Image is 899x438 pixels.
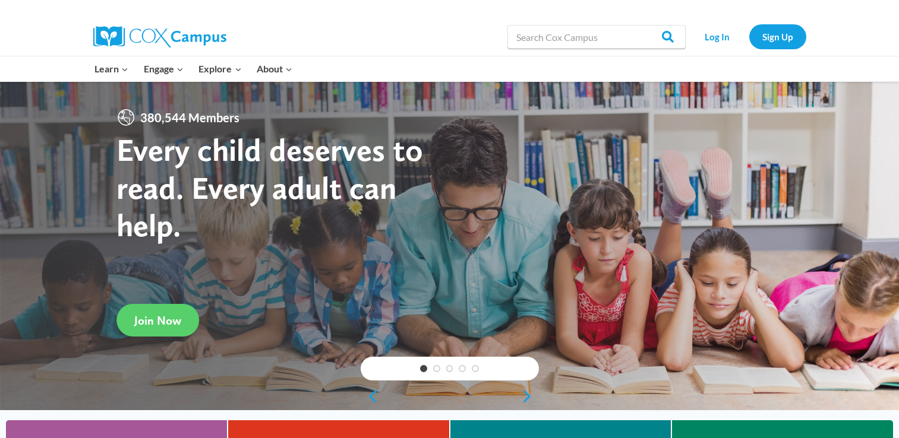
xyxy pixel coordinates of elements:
span: Engage [144,61,184,77]
span: 380,544 Members [135,108,244,127]
a: next [521,389,539,404]
span: Learn [94,61,128,77]
a: Join Now [116,304,199,337]
nav: Primary Navigation [87,56,300,81]
span: Explore [198,61,241,77]
a: 4 [459,365,466,372]
a: 5 [472,365,479,372]
a: Log In [692,24,743,49]
a: 1 [420,365,427,372]
a: Sign Up [749,24,806,49]
strong: Every child deserves to read. Every adult can help. [116,131,423,244]
a: previous [361,389,378,404]
span: About [257,61,292,77]
a: 3 [446,365,453,372]
input: Search Cox Campus [507,25,686,49]
img: Cox Campus [93,26,226,47]
div: content slider buttons [361,385,539,408]
nav: Secondary Navigation [692,24,806,49]
span: Join Now [134,313,181,328]
a: 2 [433,365,440,372]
